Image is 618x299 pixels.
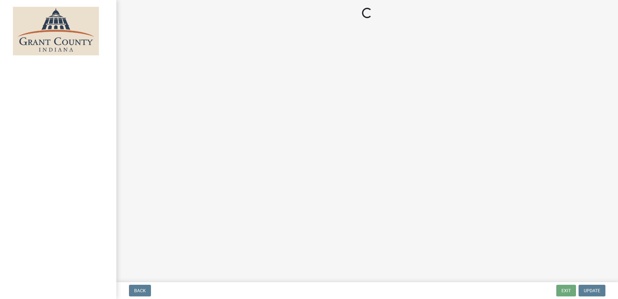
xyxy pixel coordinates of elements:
span: Update [584,288,600,293]
button: Update [579,285,605,296]
button: Exit [556,285,576,296]
span: Back [134,288,146,293]
button: Back [129,285,151,296]
img: Grant County, Indiana [13,7,99,55]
